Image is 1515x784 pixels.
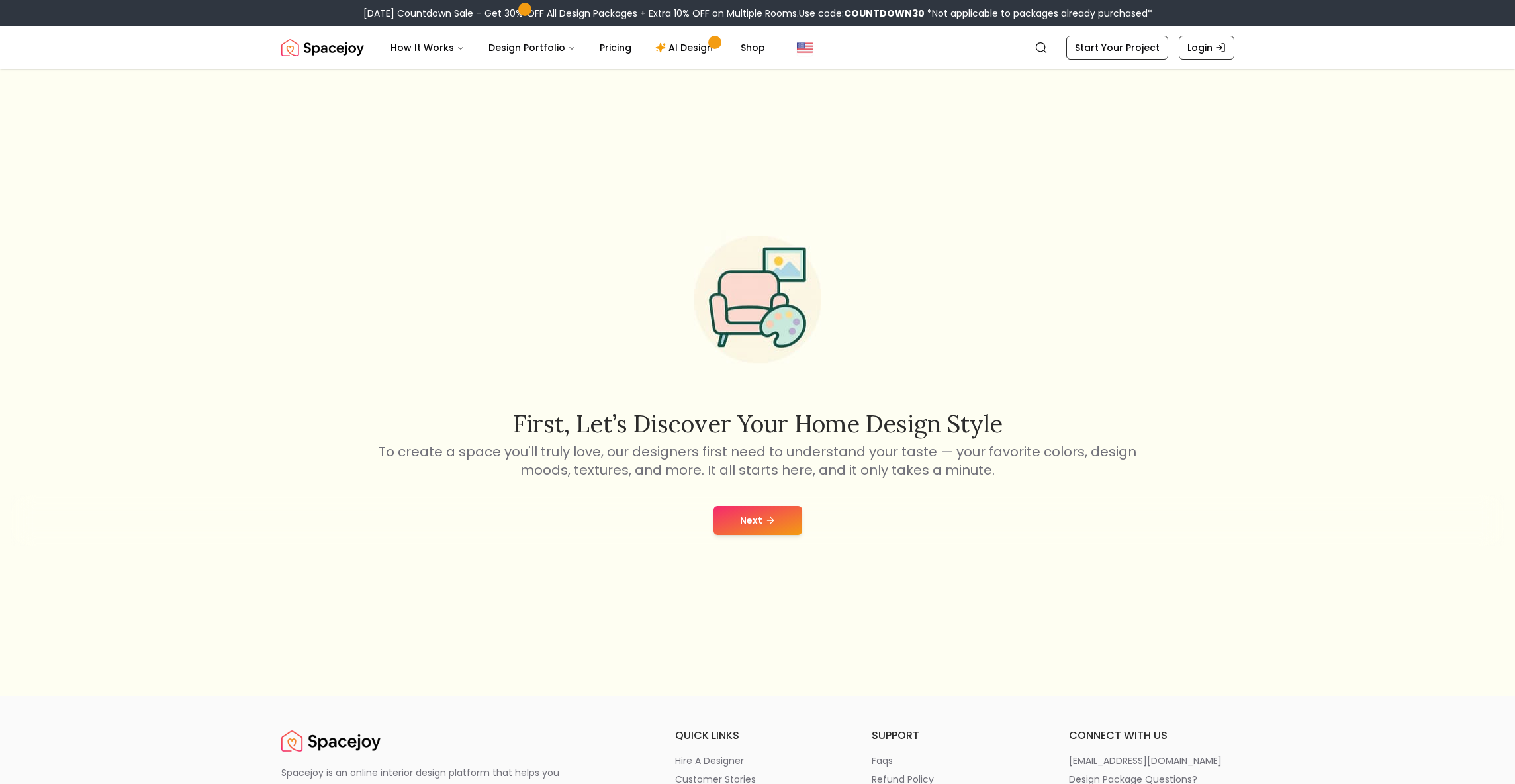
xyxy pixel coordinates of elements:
[872,754,893,767] p: faqs
[925,7,1152,20] span: *Not applicable to packages already purchased*
[872,728,1037,744] h6: support
[281,34,364,61] img: Spacejoy Logo
[281,728,381,754] a: Spacejoy
[844,7,925,20] b: COUNTDOWN30
[377,442,1139,479] p: To create a space you'll truly love, our designers first need to understand your taste — your fav...
[380,34,776,61] nav: Main
[645,34,727,61] a: AI Design
[363,7,1152,20] div: [DATE] Countdown Sale – Get 30% OFF All Design Packages + Extra 10% OFF on Multiple Rooms.
[730,34,776,61] a: Shop
[675,728,841,744] h6: quick links
[799,7,925,20] span: Use code:
[589,34,642,61] a: Pricing
[281,728,381,754] img: Spacejoy Logo
[713,506,802,535] button: Next
[1069,728,1234,744] h6: connect with us
[281,34,364,61] a: Spacejoy
[675,754,744,767] p: hire a designer
[872,754,1037,767] a: faqs
[377,411,1139,437] h2: First, let’s discover your home design style
[1069,754,1222,767] p: [EMAIL_ADDRESS][DOMAIN_NAME]
[797,40,813,56] img: United States
[1179,36,1234,60] a: Login
[380,34,475,61] button: How It Works
[1066,36,1168,60] a: Start Your Project
[478,34,586,61] button: Design Portfolio
[673,215,843,384] img: Start Style Quiz Illustration
[675,754,841,767] a: hire a designer
[281,26,1234,69] nav: Global
[1069,754,1234,767] a: [EMAIL_ADDRESS][DOMAIN_NAME]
